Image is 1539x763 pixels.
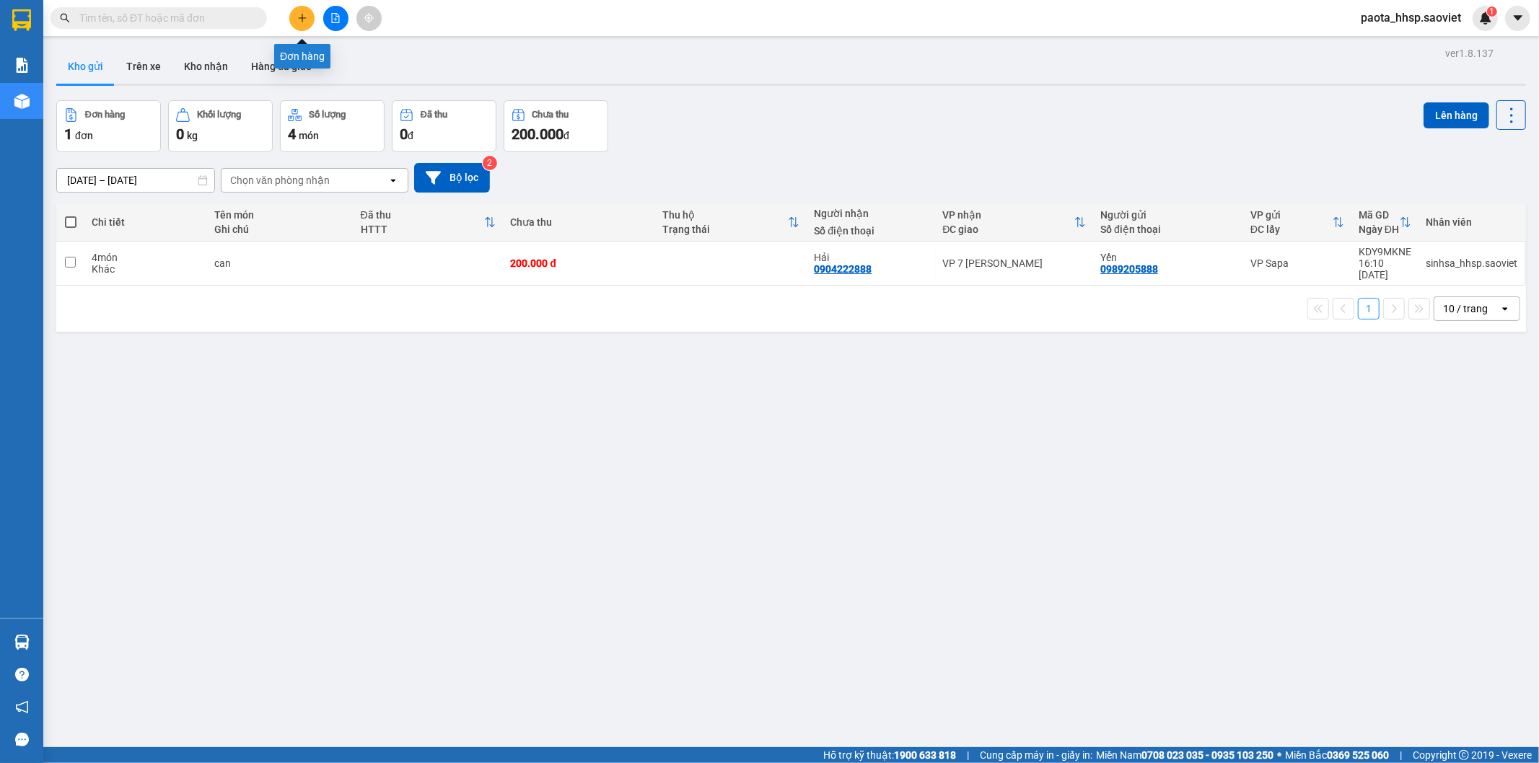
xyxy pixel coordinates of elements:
[92,216,200,228] div: Chi tiết
[240,49,323,84] button: Hàng đã giao
[1351,203,1419,242] th: Toggle SortBy
[894,749,956,761] strong: 1900 633 818
[354,203,504,242] th: Toggle SortBy
[1250,257,1344,269] div: VP Sapa
[1100,263,1158,275] div: 0989205888
[64,125,72,143] span: 1
[504,100,608,152] button: Chưa thu200.000đ
[1359,246,1411,257] div: KDY9MKNE
[1285,747,1389,763] span: Miền Bắc
[1443,301,1488,316] div: 10 / trang
[309,110,346,120] div: Số lượng
[1359,209,1400,221] div: Mã GD
[1349,9,1473,27] span: paota_hhsp.saoviet
[967,747,969,763] span: |
[214,224,346,235] div: Ghi chú
[943,209,1075,221] div: VP nhận
[168,100,273,152] button: Khối lượng0kg
[1499,303,1511,314] svg: open
[1100,252,1236,263] div: Yến
[1100,209,1236,221] div: Người gửi
[56,100,161,152] button: Đơn hàng1đơn
[79,10,250,26] input: Tìm tên, số ĐT hoặc mã đơn
[1141,749,1273,761] strong: 0708 023 035 - 0935 103 250
[356,6,382,31] button: aim
[1489,6,1494,17] span: 1
[980,747,1092,763] span: Cung cấp máy in - giấy in:
[414,163,490,193] button: Bộ lọc
[1400,747,1402,763] span: |
[408,130,413,141] span: đ
[421,110,447,120] div: Đã thu
[1445,45,1494,61] div: ver 1.8.137
[85,110,125,120] div: Đơn hàng
[289,6,315,31] button: plus
[14,58,30,73] img: solution-icon
[936,203,1094,242] th: Toggle SortBy
[323,6,348,31] button: file-add
[214,209,346,221] div: Tên món
[361,209,485,221] div: Đã thu
[1505,6,1530,31] button: caret-down
[364,13,374,23] span: aim
[15,733,29,746] span: message
[823,747,956,763] span: Hỗ trợ kỹ thuật:
[176,125,184,143] span: 0
[1359,224,1400,235] div: Ngày ĐH
[814,208,928,219] div: Người nhận
[1359,257,1411,281] div: 16:10 [DATE]
[510,216,647,228] div: Chưa thu
[56,49,115,84] button: Kho gửi
[187,130,198,141] span: kg
[1250,224,1333,235] div: ĐC lấy
[814,263,872,275] div: 0904222888
[1424,102,1489,128] button: Lên hàng
[387,175,399,186] svg: open
[532,110,569,120] div: Chưa thu
[14,635,30,650] img: warehouse-icon
[280,100,385,152] button: Số lượng4món
[1459,750,1469,760] span: copyright
[230,173,330,188] div: Chọn văn phòng nhận
[814,252,928,263] div: Hải
[197,110,241,120] div: Khối lượng
[512,125,564,143] span: 200.000
[15,700,29,714] span: notification
[1358,298,1380,319] button: 1
[1100,224,1236,235] div: Số điện thoại
[57,169,214,192] input: Select a date range.
[1479,12,1492,25] img: icon-new-feature
[662,224,788,235] div: Trạng thái
[14,94,30,109] img: warehouse-icon
[15,668,29,682] span: question-circle
[655,203,807,242] th: Toggle SortBy
[172,49,240,84] button: Kho nhận
[1277,752,1281,758] span: ⚪️
[1327,749,1389,761] strong: 0369 525 060
[1250,209,1333,221] div: VP gửi
[92,263,200,275] div: Khác
[662,209,788,221] div: Thu hộ
[1096,747,1273,763] span: Miền Nam
[483,156,497,170] sup: 2
[288,125,296,143] span: 4
[361,224,485,235] div: HTTT
[92,252,200,263] div: 4 món
[75,130,93,141] span: đơn
[814,225,928,237] div: Số điện thoại
[1243,203,1351,242] th: Toggle SortBy
[1487,6,1497,17] sup: 1
[943,224,1075,235] div: ĐC giao
[943,257,1087,269] div: VP 7 [PERSON_NAME]
[12,9,31,31] img: logo-vxr
[299,130,319,141] span: món
[1426,257,1517,269] div: sinhsa_hhsp.saoviet
[392,100,496,152] button: Đã thu0đ
[510,257,647,269] div: 200.000 đ
[1512,12,1525,25] span: caret-down
[1426,216,1517,228] div: Nhân viên
[60,13,70,23] span: search
[564,130,569,141] span: đ
[297,13,307,23] span: plus
[400,125,408,143] span: 0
